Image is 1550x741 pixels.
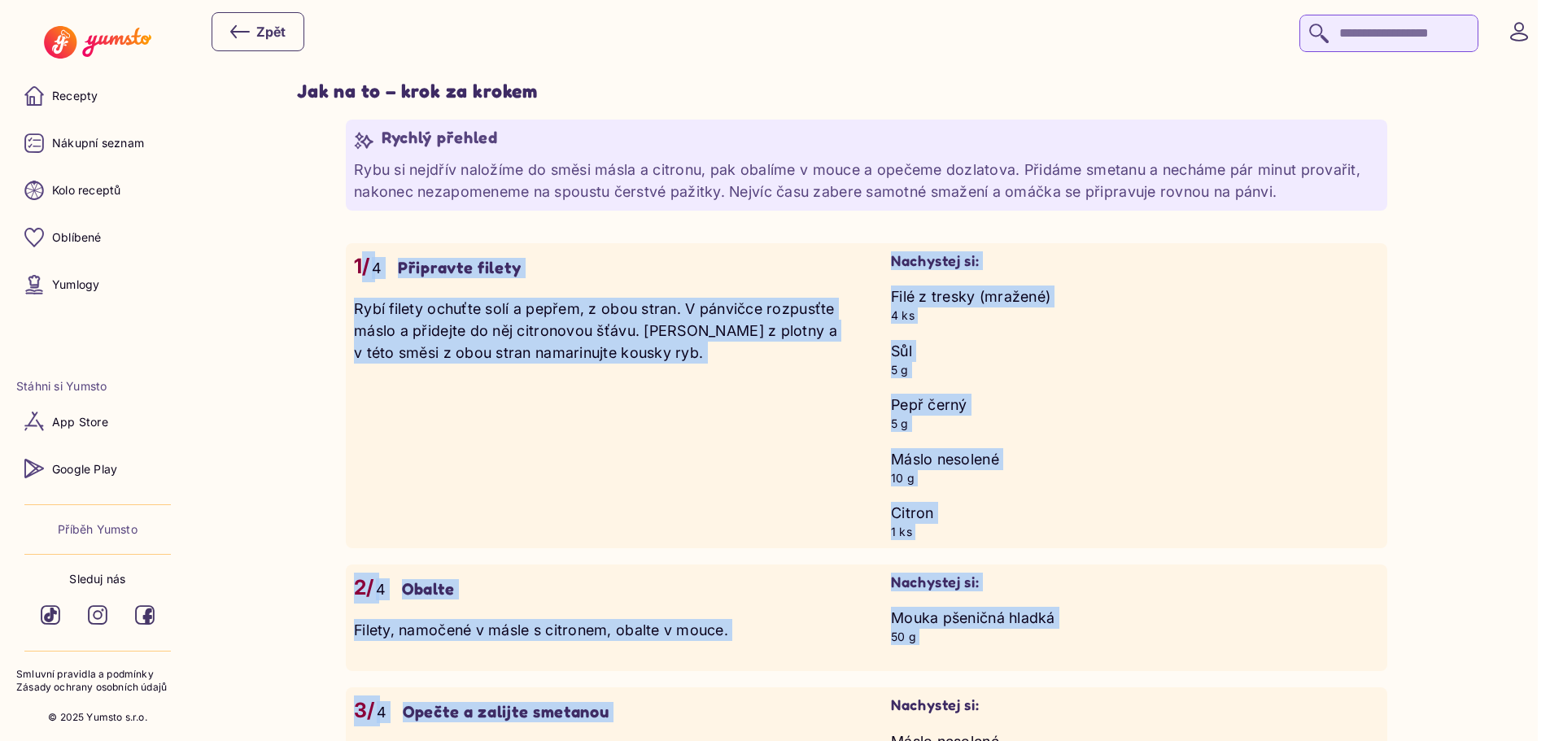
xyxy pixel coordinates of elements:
p: Pepř černý [891,394,1379,416]
button: Zpět [212,12,304,51]
p: Mouka pšeničná hladká [891,607,1379,629]
p: Opečte a zalijte smetanou [403,702,609,722]
p: 2/ [354,573,374,604]
p: Citron [891,502,1379,524]
p: Yumlogy [52,277,99,293]
p: 4 [376,578,386,600]
p: 4 ks [891,307,1379,324]
a: Nákupní seznam [16,124,179,163]
p: Kolo receptů [52,182,121,198]
a: App Store [16,402,179,441]
p: 5 g [891,362,1379,378]
p: Obalte [402,579,454,599]
a: Recepty [16,76,179,116]
p: App Store [52,414,108,430]
a: Google Play [16,449,179,488]
p: 50 g [891,629,1379,645]
a: Smluvní pravidla a podmínky [16,668,179,682]
p: Oblíbené [52,229,102,246]
h3: Jak na to – krok za krokem [297,80,1436,103]
p: 1/ [354,251,370,282]
p: 3/ [354,695,375,726]
p: 4 [372,257,382,279]
p: © 2025 Yumsto s.r.o. [48,711,147,725]
p: Google Play [52,461,117,477]
p: 10 g [891,470,1379,486]
img: Yumsto logo [44,26,151,59]
p: Rybí filety ochuťte solí a pepřem, z obou stran. V pánvičce rozpusťte máslo a přidejte do něj cit... [354,298,842,364]
h3: Nachystej si: [891,573,1379,591]
a: Příběh Yumsto [58,521,138,538]
p: Filety, namočené v másle s citronem, obalte v mouce. [354,619,842,641]
a: Zásady ochrany osobních údajů [16,681,179,695]
a: Yumlogy [16,265,179,304]
p: Sůl [891,340,1379,362]
h3: Nachystej si: [891,695,1379,714]
p: Máslo nesolené [891,448,1379,470]
p: 1 ks [891,524,1379,540]
h3: Nachystej si: [891,251,1379,270]
div: Zpět [230,22,286,41]
a: Oblíbené [16,218,179,257]
li: Stáhni si Yumsto [16,378,179,394]
p: 4 [377,701,386,723]
h4: Rychlý přehled [382,128,498,148]
p: Připravte filety [398,258,521,278]
a: Kolo receptů [16,171,179,210]
p: Recepty [52,88,98,104]
p: Rybu si nejdřív naložíme do směsi másla a citronu, pak obalíme v mouce a opečeme dozlatova. Přidá... [354,159,1379,203]
p: Sleduj nás [69,571,125,587]
p: Filé z tresky (mražené) [891,286,1379,307]
p: Nákupní seznam [52,135,144,151]
p: 5 g [891,416,1379,432]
